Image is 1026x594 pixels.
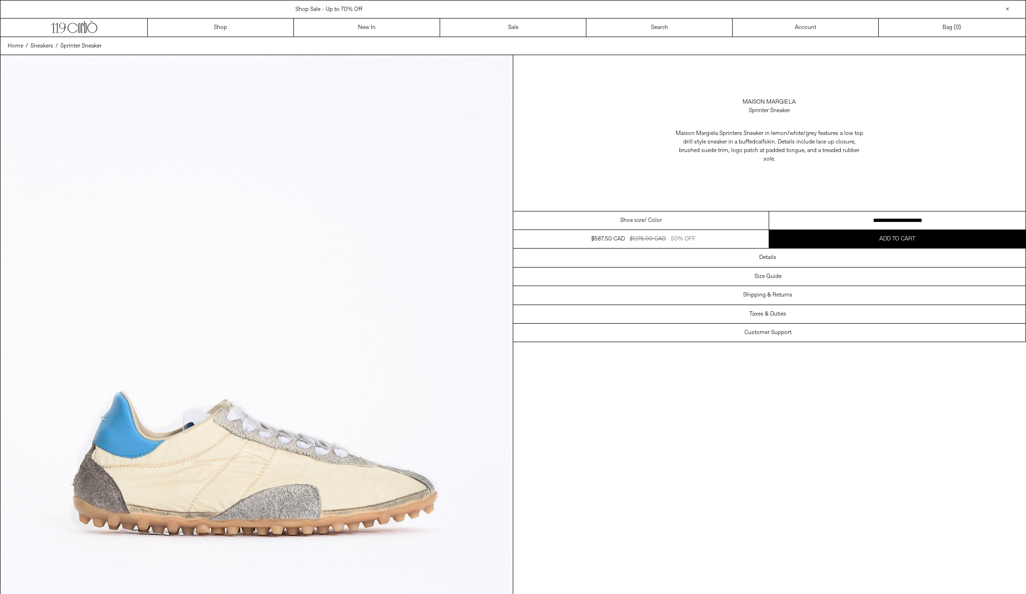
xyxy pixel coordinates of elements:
h3: Customer Support [744,329,791,336]
span: / [26,42,28,50]
span: Shoe size [620,216,644,225]
a: Bag () [879,19,1025,37]
a: Shop [148,19,294,37]
a: Sale [440,19,586,37]
a: Account [733,19,879,37]
span: Add to cart [879,235,915,243]
span: calfskin. Details include lace up closure, brushed suede trim, logo patch at padded tongue, and a... [679,138,859,163]
a: Search [586,19,733,37]
span: / Color [644,216,662,225]
a: Home [8,42,23,50]
h3: Taxes & Duties [749,311,786,317]
div: 50% OFF [671,235,696,243]
span: / [56,42,58,50]
span: ) [956,23,961,32]
a: Maison Margiela [743,98,796,106]
span: 0 [956,24,959,31]
h3: Details [759,254,776,261]
button: Add to cart [769,230,1026,248]
a: Sprinter Sneaker [60,42,102,50]
div: $587.50 CAD [591,235,625,243]
div: Sprinter Sneaker [749,106,790,115]
h3: Shipping & Returns [743,292,792,298]
a: Shop Sale - Up to 70% Off [295,6,362,13]
a: Sneakers [30,42,53,50]
div: $1,175.00 CAD [630,235,666,243]
h3: Size Guide [754,273,781,280]
span: Maison Margiela Sprinters Sneaker in lemon/white/grey features a low top drill style sneaker in a... [676,130,863,146]
a: New In [294,19,440,37]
